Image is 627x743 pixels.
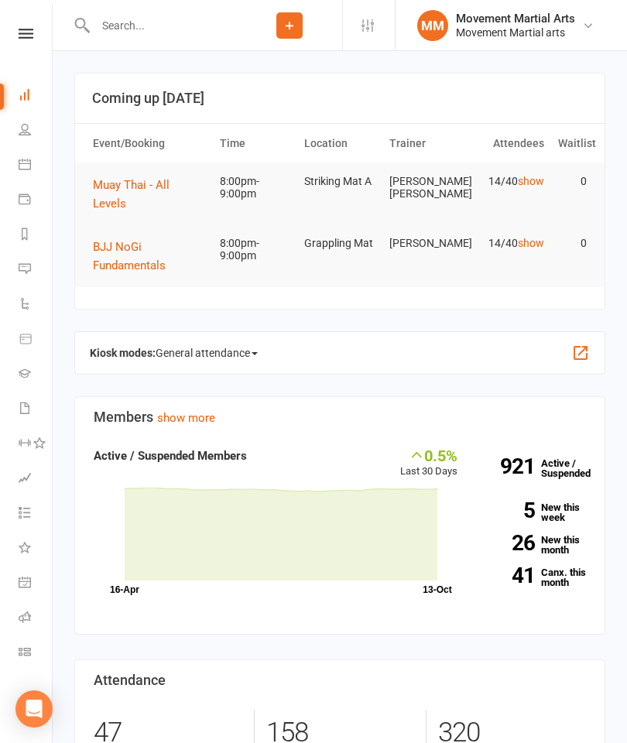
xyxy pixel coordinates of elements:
[19,183,53,218] a: Payments
[213,163,297,212] td: 8:00pm-9:00pm
[19,567,53,601] a: General attendance kiosk mode
[467,124,551,163] th: Attendees
[19,79,53,114] a: Dashboard
[156,341,258,365] span: General attendance
[213,225,297,274] td: 8:00pm-9:00pm
[90,347,156,359] strong: Kiosk modes:
[382,225,467,262] td: [PERSON_NAME]
[19,636,53,671] a: Class kiosk mode
[518,175,544,187] a: show
[94,673,586,688] h3: Attendance
[400,447,457,464] div: 0.5%
[481,567,587,587] a: 41Canx. this month
[382,124,467,163] th: Trainer
[19,462,53,497] a: Assessments
[473,447,598,490] a: 921Active / Suspended
[15,690,53,728] div: Open Intercom Messenger
[93,178,170,211] span: Muay Thai - All Levels
[417,10,448,41] div: MM
[297,163,382,200] td: Striking Mat A
[93,240,166,272] span: BJJ NoGi Fundamentals
[213,124,297,163] th: Time
[94,449,247,463] strong: Active / Suspended Members
[86,124,213,163] th: Event/Booking
[92,91,588,106] h3: Coming up [DATE]
[518,237,544,249] a: show
[297,225,382,262] td: Grappling Mat
[481,502,587,522] a: 5New this week
[19,601,53,636] a: Roll call kiosk mode
[467,163,551,200] td: 14/40
[481,456,535,477] strong: 921
[93,176,206,213] button: Muay Thai - All Levels
[467,225,551,262] td: 14/40
[19,114,53,149] a: People
[481,535,587,555] a: 26New this month
[456,12,575,26] div: Movement Martial Arts
[400,447,457,480] div: Last 30 Days
[297,124,382,163] th: Location
[551,124,594,163] th: Waitlist
[551,225,594,262] td: 0
[456,26,575,39] div: Movement Martial arts
[94,409,586,425] h3: Members
[382,163,467,212] td: [PERSON_NAME] [PERSON_NAME]
[19,149,53,183] a: Calendar
[481,565,535,586] strong: 41
[481,500,535,521] strong: 5
[481,532,535,553] strong: 26
[551,163,594,200] td: 0
[19,323,53,358] a: Product Sales
[19,532,53,567] a: What's New
[91,15,237,36] input: Search...
[157,411,215,425] a: show more
[93,238,206,275] button: BJJ NoGi Fundamentals
[19,218,53,253] a: Reports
